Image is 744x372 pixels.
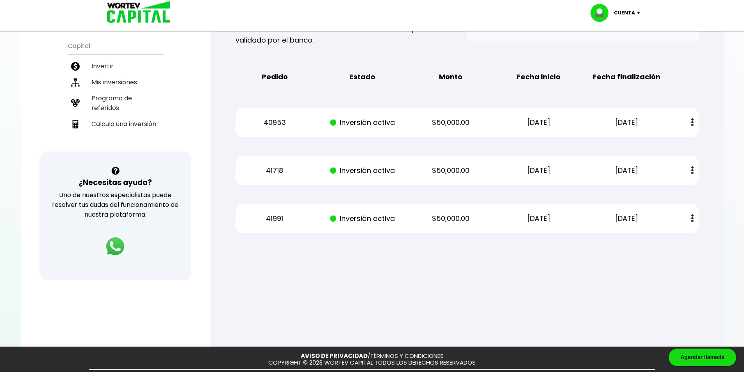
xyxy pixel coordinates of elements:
img: invertir-icon.b3b967d7.svg [71,62,80,71]
img: inversiones-icon.6695dc30.svg [71,78,80,87]
a: Programa de referidos [68,90,163,116]
p: COPYRIGHT © 2023 WORTEV CAPITAL TODOS LOS DERECHOS RESERVADOS [268,360,476,366]
a: TÉRMINOS Y CONDICIONES [370,352,444,360]
p: [DATE] [501,117,576,128]
p: / [301,353,444,360]
b: Fecha finalización [593,71,660,83]
p: Inversión activa [326,165,400,176]
a: Calcula una inversión [68,116,163,132]
img: logos_whatsapp-icon.242b2217.svg [104,235,126,257]
p: 40953 [237,117,312,128]
p: 41718 [237,165,312,176]
img: profile-image [591,4,614,22]
p: [DATE] [501,165,576,176]
p: [DATE] [590,165,664,176]
p: [DATE] [501,213,576,224]
p: 41991 [237,213,312,224]
p: Inversión activa [326,213,400,224]
b: Estado [350,71,375,83]
a: Invertir [68,58,163,74]
p: $50,000.00 [414,165,488,176]
b: Monto [439,71,462,83]
p: Uno de nuestros especialistas puede resolver tus dudas del funcionamiento de nuestra plataforma. [50,190,181,219]
p: $50,000.00 [414,213,488,224]
h3: ¿Necesitas ayuda? [79,177,152,188]
b: Pedido [262,71,288,83]
img: icon-down [635,12,646,14]
p: [DATE] [590,117,664,128]
a: Mis inversiones [68,74,163,90]
b: Fecha inicio [517,71,560,83]
ul: Capital [68,37,163,151]
img: recomiendanos-icon.9b8e9327.svg [71,99,80,107]
a: AVISO DE PRIVACIDAD [301,352,368,360]
div: Agendar llamada [669,349,736,366]
p: $50,000.00 [414,117,488,128]
p: Inversión activa [326,117,400,128]
p: Cuenta [614,7,635,19]
p: [DATE] [590,213,664,224]
img: calculadora-icon.17d418c4.svg [71,120,80,128]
